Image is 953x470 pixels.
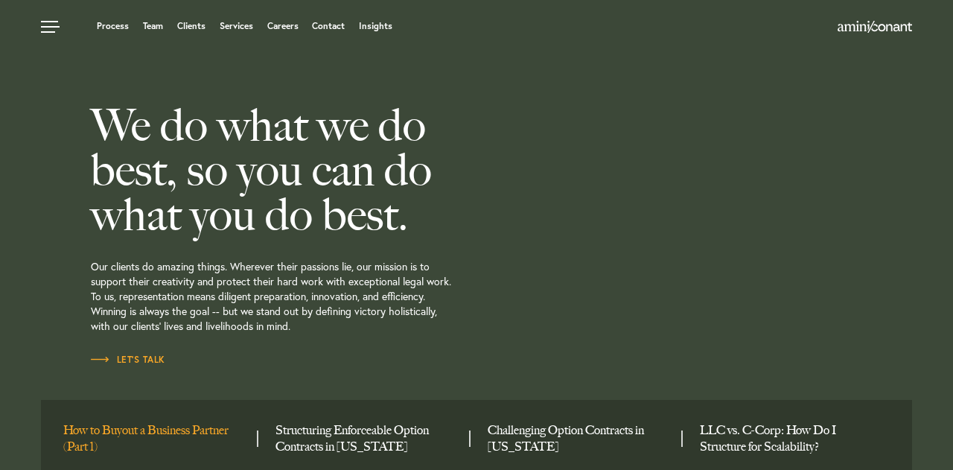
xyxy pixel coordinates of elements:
a: Contact [312,22,345,31]
a: Let’s Talk [91,352,165,367]
a: Challenging Option Contracts in Texas [488,422,670,455]
a: Team [143,22,163,31]
p: Our clients do amazing things. Wherever their passions lie, our mission is to support their creat... [91,237,545,352]
h2: We do what we do best, so you can do what you do best. [91,103,545,237]
a: Careers [267,22,299,31]
a: Structuring Enforceable Option Contracts in Texas [275,422,458,455]
a: LLC vs. C-Corp: How Do I Structure for Scalability? [700,422,882,455]
a: Clients [177,22,205,31]
a: How to Buyout a Business Partner (Part 1) [63,422,246,455]
a: Insights [359,22,392,31]
a: Process [97,22,129,31]
a: Services [220,22,253,31]
span: Let’s Talk [91,355,165,364]
img: Amini & Conant [838,21,912,33]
